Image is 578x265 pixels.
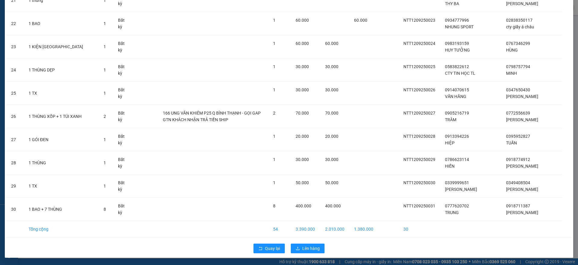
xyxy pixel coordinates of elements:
span: 30.000 [296,157,309,162]
span: NTT1209250031 [403,203,435,208]
span: MINH [506,71,517,76]
button: uploadLên hàng [291,244,325,253]
span: 0786623114 [445,157,469,162]
span: 8 [273,203,275,208]
td: 27 [6,128,24,151]
span: 60.000 [296,41,309,46]
span: 8 [104,207,106,212]
button: rollbackQuay lại [253,244,285,253]
span: 0914070615 [445,87,469,92]
span: NTT1209250027 [403,111,435,115]
span: 0777620702 [445,203,469,208]
span: Quay lại [265,245,280,252]
td: Bất kỳ [113,58,133,82]
span: 1 [273,18,275,23]
td: 54 [268,221,291,238]
td: 28 [6,151,24,175]
span: NTT1209250026 [403,87,435,92]
td: 1 KIỆN [GEOGRAPHIC_DATA] [24,35,99,58]
span: TRUNG [445,210,459,215]
span: Lên hàng [302,245,320,252]
span: 2 [273,111,275,115]
span: NTT1209250024 [403,41,435,46]
td: 1 THÙNG [24,151,99,175]
td: 30 [6,198,24,221]
span: 30.000 [325,87,338,92]
span: THY BA [445,1,459,6]
span: 0905216719 [445,111,469,115]
span: [PERSON_NAME] [506,117,538,122]
span: [PERSON_NAME] [506,164,538,169]
span: 1 [273,41,275,46]
span: 70.000 [296,111,309,115]
span: 30.000 [296,64,309,69]
span: 166 UNG VĂN KHIÊM P25 Q BÌNH THẠNH - GỌI GAP GTN KHÁCH NHẬN TRẢ TIỀN SHIP [163,111,261,122]
td: 30 [399,221,440,238]
span: HUY TƯỞNG [445,48,470,52]
td: Tổng cộng [24,221,99,238]
td: 2.010.000 [320,221,349,238]
span: 0583822612 [445,64,469,69]
span: 50.000 [296,180,309,185]
td: 3.390.000 [291,221,320,238]
span: 20.000 [325,134,338,139]
td: 22 [6,12,24,35]
td: 29 [6,175,24,198]
span: NTT1209250030 [403,180,435,185]
td: Bất kỳ [113,105,133,128]
span: 20.000 [296,134,309,139]
span: NTT1209250025 [403,64,435,69]
span: 0798757794 [506,64,530,69]
span: rollback [258,246,263,251]
td: Bất kỳ [113,128,133,151]
span: 60.000 [354,18,367,23]
span: [PERSON_NAME] [506,187,538,192]
span: 0767346299 [506,41,530,46]
span: NHUNG SPORT [445,24,474,29]
span: 2 [104,114,106,119]
td: Bất kỳ [113,35,133,58]
span: 1 [104,184,106,188]
td: 1.380.000 [349,221,378,238]
span: 1 [104,91,106,96]
span: HÙNG [506,48,518,52]
span: 30.000 [296,87,309,92]
span: 1 [273,157,275,162]
span: 1 [273,87,275,92]
span: cty giầy á châu [506,24,534,29]
span: [PERSON_NAME] [506,1,538,6]
td: Bất kỳ [113,82,133,105]
span: 400.000 [296,203,311,208]
span: VĂN HĂNG [445,94,466,99]
span: [PERSON_NAME] [445,187,477,192]
span: 0934777996 [445,18,469,23]
span: 0349408504 [506,180,530,185]
span: [PERSON_NAME] [506,210,538,215]
span: 1 [104,68,106,72]
span: 0983193159 [445,41,469,46]
td: 26 [6,105,24,128]
span: 0772556639 [506,111,530,115]
span: 0918711387 [506,203,530,208]
span: 02838350117 [506,18,533,23]
span: 1 [273,64,275,69]
span: 60.000 [325,41,338,46]
span: NTT1209250023 [403,18,435,23]
span: HIỆP [445,140,455,145]
span: 60.000 [296,18,309,23]
span: upload [296,246,300,251]
td: 1 BAO [24,12,99,35]
td: Bất kỳ [113,12,133,35]
td: Bất kỳ [113,151,133,175]
td: 23 [6,35,24,58]
span: NTT1209250029 [403,157,435,162]
td: Bất kỳ [113,175,133,198]
span: 1 [104,137,106,142]
td: 1 THÙNG XỐP + 1 TÚI XANH [24,105,99,128]
span: NTT1209250028 [403,134,435,139]
span: 1 [104,21,106,26]
td: 1 THÙNG DẸP [24,58,99,82]
td: 1 GÓI ĐEN [24,128,99,151]
td: 25 [6,82,24,105]
span: 0918774912 [506,157,530,162]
